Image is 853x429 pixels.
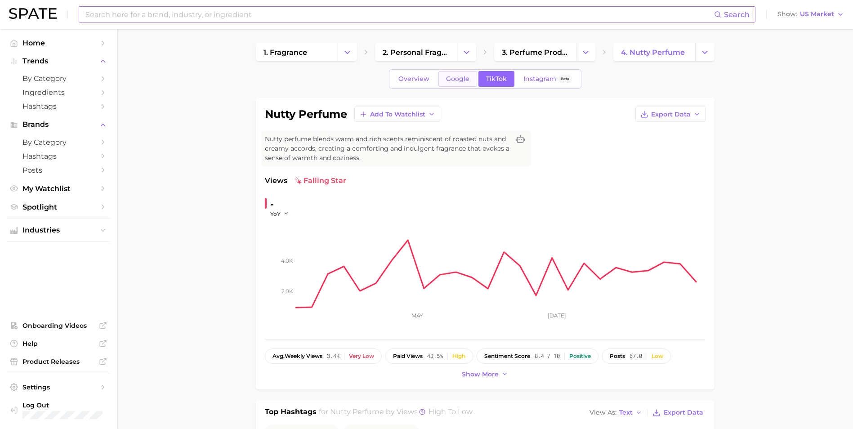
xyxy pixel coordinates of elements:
span: Trends [22,57,94,65]
span: TikTok [486,75,507,83]
span: Product Releases [22,357,94,366]
span: sentiment score [484,353,530,359]
span: weekly views [272,353,322,359]
span: Hashtags [22,152,94,161]
span: Export Data [651,111,691,118]
button: Trends [7,54,110,68]
span: Settings [22,383,94,391]
span: 8.4 / 10 [535,353,560,359]
button: ShowUS Market [775,9,846,20]
button: YoY [270,210,290,218]
h1: Top Hashtags [265,407,317,419]
a: Hashtags [7,149,110,163]
span: falling star [295,175,346,186]
tspan: May [411,312,423,319]
button: Change Category [695,43,715,61]
div: Very low [349,353,374,359]
span: 3.4k [327,353,339,359]
span: 3. perfume products [502,48,568,57]
span: Onboarding Videos [22,322,94,330]
div: High [452,353,465,359]
button: Add to Watchlist [354,107,440,122]
a: Product Releases [7,355,110,368]
a: Settings [7,380,110,394]
span: nutty perfume [330,407,384,416]
img: falling star [295,177,302,184]
tspan: [DATE] [548,312,566,319]
div: Positive [569,353,591,359]
span: 2. personal fragrance [383,48,449,57]
a: Help [7,337,110,350]
a: Onboarding Videos [7,319,110,332]
a: Overview [391,71,437,87]
a: 3. perfume products [494,43,576,61]
span: Spotlight [22,203,94,211]
tspan: 2.0k [281,287,293,294]
span: Instagram [523,75,556,83]
a: by Category [7,135,110,149]
span: by Category [22,138,94,147]
span: Home [22,39,94,47]
a: Ingredients [7,85,110,99]
span: Text [619,410,633,415]
span: Help [22,340,94,348]
input: Search here for a brand, industry, or ingredient [85,7,714,22]
button: Change Category [457,43,476,61]
span: Search [724,10,750,19]
button: Show more [460,368,511,380]
button: Export Data [650,407,705,419]
a: Home [7,36,110,50]
span: Google [446,75,469,83]
a: Hashtags [7,99,110,113]
a: TikTok [478,71,514,87]
span: Show [777,12,797,17]
button: Industries [7,223,110,237]
a: Posts [7,163,110,177]
h1: nutty perfume [265,109,347,120]
span: My Watchlist [22,184,94,193]
span: paid views [393,353,423,359]
span: Industries [22,226,94,234]
span: US Market [800,12,834,17]
span: Overview [398,75,429,83]
span: posts [610,353,625,359]
span: 43.5% [427,353,443,359]
a: My Watchlist [7,182,110,196]
div: Low [652,353,663,359]
span: Add to Watchlist [370,111,425,118]
span: Ingredients [22,88,94,97]
button: View AsText [587,407,645,419]
span: Hashtags [22,102,94,111]
a: by Category [7,71,110,85]
button: Change Category [338,43,357,61]
span: View As [590,410,616,415]
span: YoY [270,210,281,218]
abbr: average [272,353,285,359]
button: Change Category [576,43,595,61]
span: Beta [561,75,569,83]
a: Log out. Currently logged in with e-mail lauren.richards@symrise.com. [7,398,110,422]
span: 4. nutty perfume [621,48,685,57]
span: Show more [462,371,499,378]
span: Posts [22,166,94,174]
button: Brands [7,118,110,131]
div: - [270,197,295,211]
button: paid views43.5%High [385,349,473,364]
span: 67.0 [630,353,642,359]
a: Google [438,71,477,87]
a: Spotlight [7,200,110,214]
h2: for by Views [319,407,473,419]
a: 4. nutty perfume [613,43,695,61]
a: InstagramBeta [516,71,580,87]
span: Export Data [664,409,703,416]
a: 1. fragrance [256,43,338,61]
span: Brands [22,121,94,129]
span: Views [265,175,287,186]
button: posts67.0Low [602,349,671,364]
span: 1. fragrance [263,48,307,57]
span: Nutty perfume blends warm and rich scents reminiscent of roasted nuts and creamy accords, creatin... [265,134,509,163]
span: high to low [429,407,473,416]
a: 2. personal fragrance [375,43,457,61]
span: by Category [22,74,94,83]
span: Log Out [22,401,116,409]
